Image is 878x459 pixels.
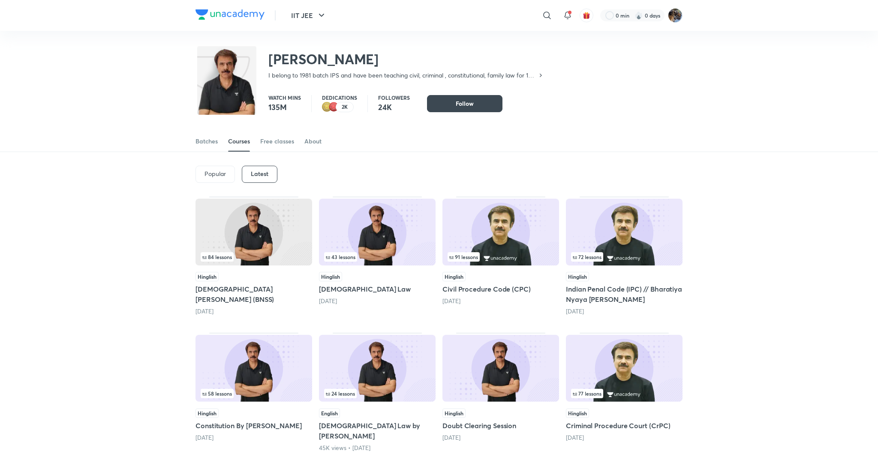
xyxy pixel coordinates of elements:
img: educator badge2 [322,102,332,112]
img: Thumbnail [319,335,436,402]
a: Company Logo [195,9,265,22]
div: 3 months ago [319,297,436,305]
div: infosection [324,389,430,398]
span: Hinglish [442,408,466,418]
div: About [304,137,322,146]
div: infocontainer [571,389,677,398]
span: 43 lessons [326,254,355,259]
div: Constitution By Anil Khanna [195,333,312,452]
a: Courses [228,131,250,152]
div: Civil Procedure Code (CPC) [442,197,559,316]
a: Batches [195,131,218,152]
div: infocontainer [324,252,430,262]
span: Hinglish [319,272,342,281]
div: 45K views • 10 months ago [319,444,436,452]
a: Free classes [260,131,294,152]
div: infocontainer [201,252,307,262]
p: Watch mins [268,95,301,100]
div: left [324,252,430,262]
div: 1 year ago [566,433,683,442]
h5: Criminal Procedure Court (CrPC) [566,420,683,431]
div: Free classes [260,137,294,146]
div: 3 months ago [195,307,312,316]
img: class [197,48,256,144]
button: avatar [580,9,593,22]
span: 58 lessons [202,391,232,396]
span: 84 lessons [202,254,232,259]
div: Muslim Law by Anil Khanna [319,333,436,452]
div: infosection [324,252,430,262]
div: infosection [571,252,677,262]
div: left [201,252,307,262]
span: 91 lessons [449,254,478,259]
div: 1 year ago [442,433,559,442]
img: streak [634,11,643,20]
img: Chayan Mehta [668,8,683,23]
h5: [DEMOGRAPHIC_DATA][PERSON_NAME] (BNSS) [195,284,312,304]
div: Doubt Clearing Session [442,333,559,452]
iframe: Help widget launcher [802,426,869,450]
div: infocontainer [201,389,307,398]
p: I belong to 1981 batch IPS and have been teaching civil, criminal , constitutional, family law fo... [268,71,537,80]
div: left [201,389,307,398]
span: English [319,408,340,418]
h5: [DEMOGRAPHIC_DATA] Law [319,284,436,294]
div: Hindu Law [319,197,436,316]
img: Thumbnail [442,199,559,265]
h6: Latest [251,170,268,177]
span: 77 lessons [573,391,601,396]
div: left [448,252,554,262]
div: 8 months ago [442,297,559,305]
div: infocontainer [448,252,554,262]
p: Followers [378,95,410,100]
span: Hinglish [442,272,466,281]
div: left [571,389,677,398]
div: Bharatiya Nagarik Suraksha Sanhita (BNSS) [195,197,312,316]
div: infocontainer [324,389,430,398]
div: Indian Penal Code (IPC) // Bharatiya Nyaya Sanhita [566,197,683,316]
span: Hinglish [195,408,219,418]
img: Thumbnail [442,335,559,402]
div: Courses [228,137,250,146]
div: infosection [448,252,554,262]
img: Thumbnail [319,199,436,265]
h5: Civil Procedure Code (CPC) [442,284,559,294]
h5: [DEMOGRAPHIC_DATA] Law by [PERSON_NAME] [319,420,436,441]
p: 2K [342,104,348,110]
div: left [324,389,430,398]
div: infosection [201,389,307,398]
div: left [571,252,677,262]
img: avatar [583,12,590,19]
button: IIT JEE [286,7,332,24]
img: Company Logo [195,9,265,20]
span: Follow [456,99,474,108]
div: Criminal Procedure Court (CrPC) [566,333,683,452]
div: infosection [571,389,677,398]
h5: Constitution By [PERSON_NAME] [195,420,312,431]
button: Follow [427,95,502,112]
p: Dedications [322,95,357,100]
h5: Indian Penal Code (IPC) // Bharatiya Nyaya [PERSON_NAME] [566,284,683,304]
div: 8 months ago [566,307,683,316]
img: educator badge1 [329,102,339,112]
div: 8 months ago [195,433,312,442]
a: About [304,131,322,152]
p: Popular [204,170,226,177]
img: Thumbnail [195,335,312,402]
p: 24K [378,102,410,112]
span: Hinglish [195,272,219,281]
div: infocontainer [571,252,677,262]
img: Thumbnail [195,199,312,265]
h5: Doubt Clearing Session [442,420,559,431]
span: Hinglish [566,408,589,418]
div: Batches [195,137,218,146]
span: Hinglish [566,272,589,281]
span: 24 lessons [326,391,355,396]
div: infosection [201,252,307,262]
p: 135M [268,102,301,112]
img: Thumbnail [566,199,683,265]
span: 72 lessons [573,254,601,259]
img: Thumbnail [566,335,683,402]
h2: [PERSON_NAME] [268,51,544,68]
